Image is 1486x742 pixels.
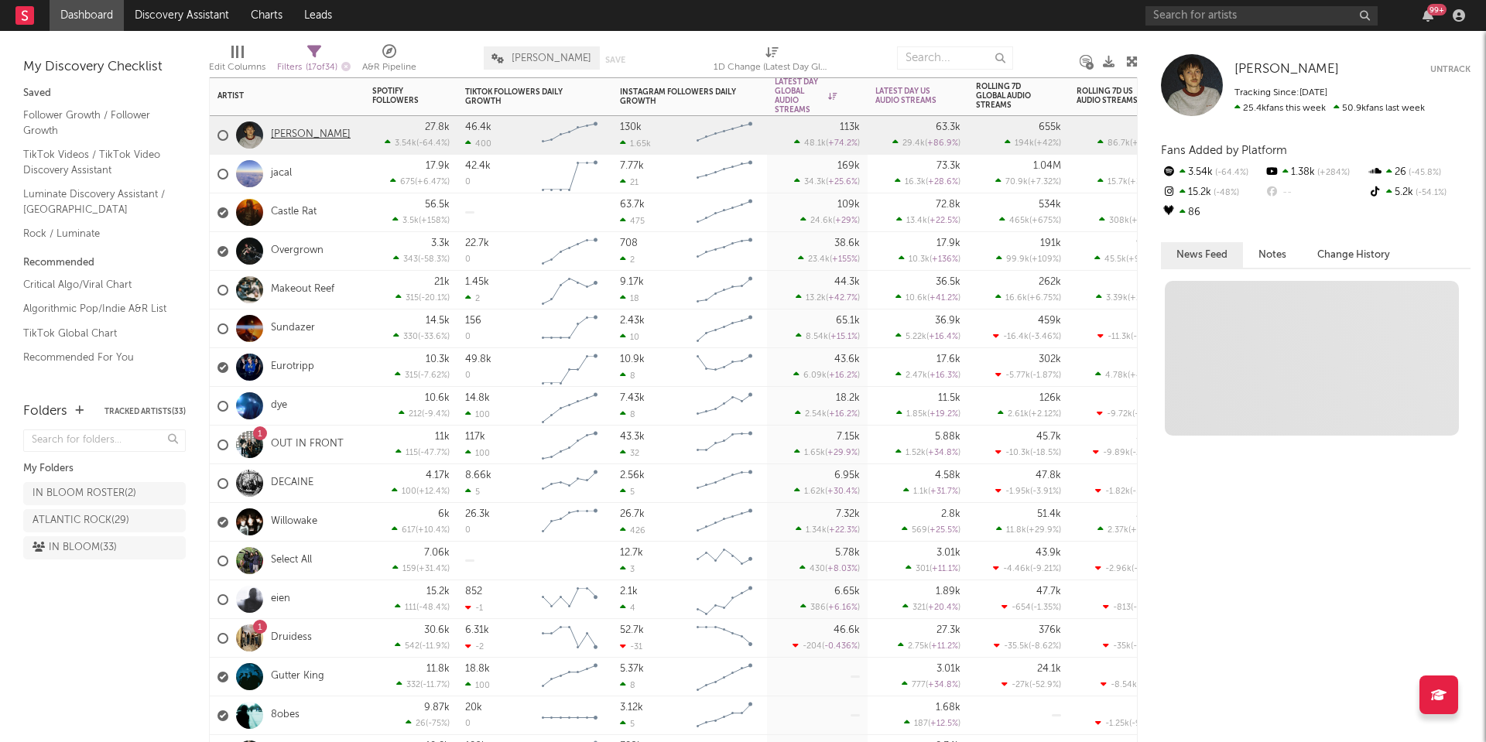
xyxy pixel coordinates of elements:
div: 534k [1039,200,1061,210]
a: Algorithmic Pop/Indie A&R List [23,300,170,317]
div: Latest Day US Audio Streams [875,87,937,105]
div: 8.66k [465,470,491,480]
div: 46.4k [465,122,491,132]
span: -58.3 % [420,255,447,264]
svg: Chart title [690,193,759,232]
div: 126k [1039,393,1061,403]
div: IN BLOOM ROSTER ( 2 ) [33,484,136,503]
span: +19.2 % [930,410,958,419]
div: 1.38k [1264,162,1367,183]
button: Change History [1302,242,1406,268]
span: 23.4k [808,255,830,264]
a: Rock / Luminate [23,225,170,242]
span: +34.8 % [928,449,958,457]
span: 2.47k [906,371,927,380]
a: ATLANTIC ROCK(29) [23,509,186,532]
div: 10.9k [620,354,645,364]
div: ( ) [793,370,860,380]
div: ( ) [1093,447,1162,457]
div: ( ) [794,138,860,148]
div: 63.3k [936,122,960,132]
div: 8 [620,409,635,419]
div: 15.2k [1161,183,1264,203]
span: 343 [403,255,418,264]
div: 708 [620,238,638,248]
span: +675 % [1032,217,1059,225]
div: 7.43k [620,393,645,403]
span: +136 % [932,255,958,264]
svg: Chart title [690,387,759,426]
span: 315 [405,371,418,380]
div: IN BLOOM ( 33 ) [33,539,117,557]
a: Overgrown [271,244,324,258]
span: 48.1k [804,139,826,148]
div: 99 + [1427,4,1447,15]
div: 169k [837,161,860,171]
div: Filters [277,58,351,77]
div: ( ) [1096,292,1162,303]
div: 475 [620,216,645,226]
div: ( ) [395,292,450,303]
span: +109 % [1032,255,1059,264]
div: ( ) [896,409,960,419]
div: ( ) [892,138,960,148]
div: 302k [1039,354,1061,364]
div: 3.54k [1161,162,1264,183]
svg: Chart title [690,116,759,155]
a: Druidess [271,631,312,645]
svg: Chart title [690,464,759,503]
div: 43.3k [620,432,645,442]
span: +158 % [421,217,447,225]
div: 655k [1039,122,1061,132]
span: +42 % [1036,139,1059,148]
span: Fans Added by Platform [1161,145,1287,156]
svg: Chart title [535,309,604,348]
div: 56.5k [425,200,450,210]
span: 45.5k [1104,255,1126,264]
span: 86.7k [1108,139,1130,148]
span: 10.6k [906,294,927,303]
div: My Folders [23,460,186,478]
div: 86 [1161,203,1264,223]
span: 4.78k [1105,371,1128,380]
a: Eurotripp [271,361,314,374]
div: 117k [465,432,485,442]
div: 109k [837,200,860,210]
div: 36.5k [936,277,960,287]
span: -16.4k [1003,333,1029,341]
div: 72.8k [936,200,960,210]
a: eien [271,593,290,606]
svg: Chart title [535,464,604,503]
div: ( ) [796,292,860,303]
div: ( ) [1095,370,1162,380]
span: +6.47 % [417,178,447,186]
svg: Chart title [535,155,604,193]
div: Folders [23,402,67,421]
a: Luminate Discovery Assistant / [GEOGRAPHIC_DATA] [23,186,170,217]
span: +25.6 % [828,178,858,186]
div: 5.2k [1368,183,1471,203]
a: Recommended For You [23,349,170,366]
span: 3.5k [402,217,419,225]
span: 3.39k [1106,294,1128,303]
div: 14.8k [465,393,490,403]
div: ( ) [896,215,960,225]
div: ( ) [395,447,450,457]
span: 2.61k [1008,410,1029,419]
a: Sundazer [271,322,315,335]
svg: Chart title [690,271,759,309]
span: +15.1 % [830,333,858,341]
div: 38.6k [834,238,860,248]
div: 0 [465,333,471,341]
div: 1.04M [1033,161,1061,171]
div: 43.6k [834,354,860,364]
div: A&R Pipeline [362,39,416,84]
button: News Feed [1161,242,1243,268]
div: 5.88k [935,432,960,442]
span: -3.46 % [1031,333,1059,341]
div: 73.3k [936,161,960,171]
span: -1.87 % [1032,371,1059,380]
div: 1.45k [465,277,489,287]
span: 308k [1109,217,1129,225]
span: 115 [406,449,418,457]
